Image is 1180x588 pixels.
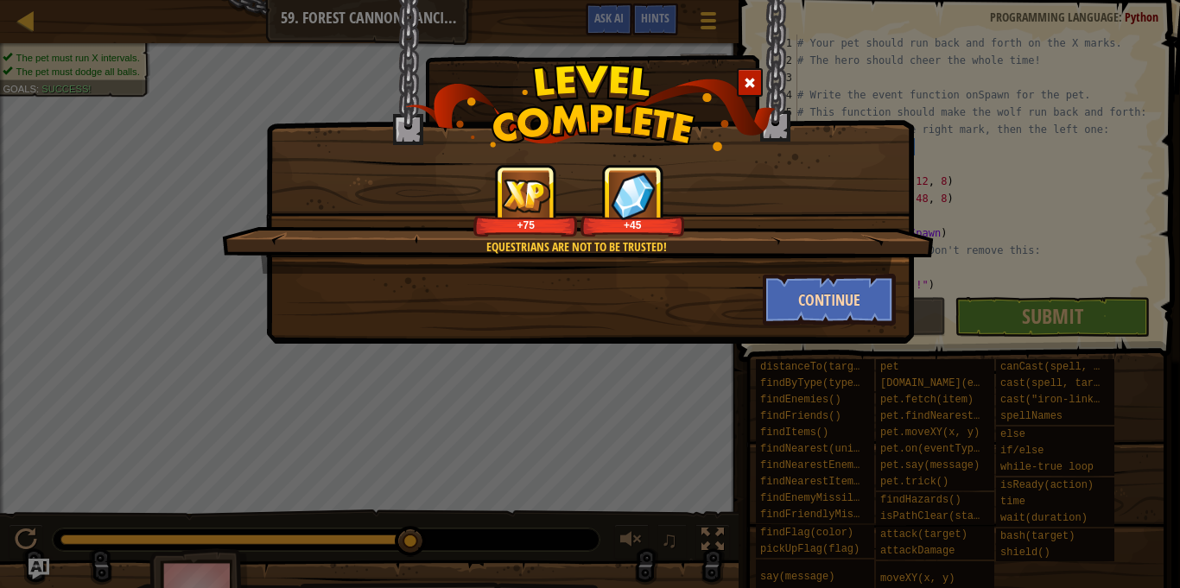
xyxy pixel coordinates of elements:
div: +75 [477,218,574,231]
img: reward_icon_gems.png [611,172,656,219]
div: Equestrians are not to be trusted! [304,238,849,256]
img: level_complete.png [405,64,776,151]
div: +45 [584,218,682,231]
img: reward_icon_xp.png [502,179,550,212]
button: Continue [763,274,897,326]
